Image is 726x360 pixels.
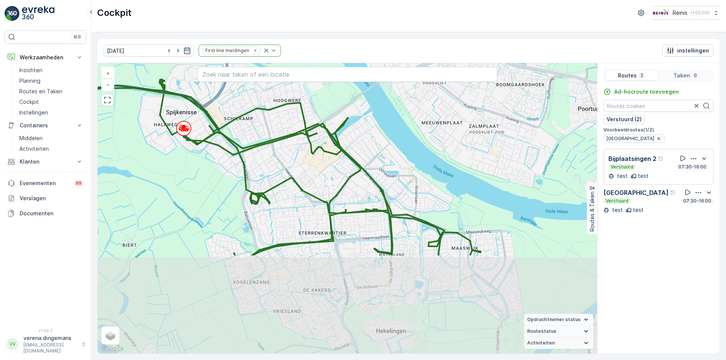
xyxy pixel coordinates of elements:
[588,192,596,232] p: Routes & Taken
[673,9,687,17] p: Reinis
[6,338,19,350] div: VV
[610,164,634,170] p: Verstuurd
[616,172,628,180] p: test
[662,45,714,57] button: instellingen
[20,158,71,165] p: Klanten
[104,45,194,57] input: dd/mm/yyyy
[99,344,124,354] a: Dit gebied openen in Google Maps (er wordt een nieuw venster geopend)
[5,334,86,354] button: VVverena.dingemans[EMAIL_ADDRESS][DOMAIN_NAME]
[638,172,648,180] p: test
[670,190,676,196] div: help tooltippictogram
[527,317,580,323] span: Opdrachtnemer status
[19,109,48,116] p: Instellingen
[20,122,71,129] p: Containers
[611,206,623,214] p: test
[16,86,86,97] a: Routes en Taken
[524,337,593,349] summary: Activiteiten
[652,6,720,20] button: Reinis(+02:00)
[251,48,259,54] div: Remove First line meldingen
[603,88,679,96] a: Ad-hocroute toevoegen
[16,144,86,154] a: Activiteiten
[693,73,698,79] p: 0
[5,191,86,206] a: Verslagen
[527,340,555,346] span: Activiteiten
[102,68,113,79] a: In zoomen
[658,156,664,162] div: help tooltippictogram
[677,47,709,54] p: instellingen
[606,136,654,142] span: [GEOGRAPHIC_DATA]
[614,88,679,96] p: Ad-hocroute toevoegen
[678,164,707,170] p: 07:30-16:00
[20,210,83,217] p: Documenten
[5,206,86,221] a: Documenten
[19,88,62,95] p: Routes en Taken
[23,334,78,342] p: verena.dingemans
[19,134,43,142] p: Middelen
[652,9,670,17] img: Reinis-Logo-Vrijstaand_Tekengebied-1-copy2_aBO4n7j.png
[19,145,49,153] p: Activiteiten
[5,154,86,169] button: Klanten
[633,206,644,214] p: test
[19,66,42,74] p: Inzichten
[605,198,629,204] p: Verstuurd
[618,72,637,79] p: Routes
[19,98,39,106] p: Cockpit
[20,195,83,202] p: Verslagen
[690,10,709,16] p: ( +02:00 )
[673,72,690,79] p: Taken
[603,115,645,124] button: Verstuurd (2)
[16,107,86,118] a: Instellingen
[5,50,86,65] button: Werkzaamheden
[683,198,712,204] p: 07:30-16:00
[99,344,124,354] img: Google
[20,179,70,187] p: Evenementen
[5,176,86,191] a: Evenementen99
[102,327,119,344] a: Layers
[102,79,113,90] a: Uitzoomen
[22,6,54,21] img: logo_light-DOdMpM7g.png
[607,116,642,123] p: Verstuurd (2)
[5,6,20,21] img: logo
[23,342,78,354] p: [EMAIL_ADDRESS][DOMAIN_NAME]
[5,328,86,333] span: v 1.50.2
[106,70,110,76] span: +
[97,7,132,19] p: Cockpit
[524,314,593,326] summary: Opdrachtnemer status
[16,65,86,76] a: Inzichten
[608,154,656,163] p: Bijplaatsingen 2
[16,133,86,144] a: Middelen
[19,77,40,85] p: Planning
[603,127,714,133] p: Voorbeeldroutes ( 1 / 2 )
[603,100,714,112] input: Routes zoeken
[106,81,110,88] span: −
[197,67,497,82] input: Zoek naar taken of een locatie
[203,47,250,54] div: First line meldingen
[524,326,593,337] summary: Routestatus
[527,328,556,334] span: Routestatus
[73,34,81,40] p: ⌘B
[20,54,71,61] p: Werkzaamheden
[16,76,86,86] a: Planning
[16,97,86,107] a: Cockpit
[603,188,669,197] p: [GEOGRAPHIC_DATA]
[5,118,86,133] button: Containers
[640,73,644,79] p: 2
[76,180,82,186] p: 99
